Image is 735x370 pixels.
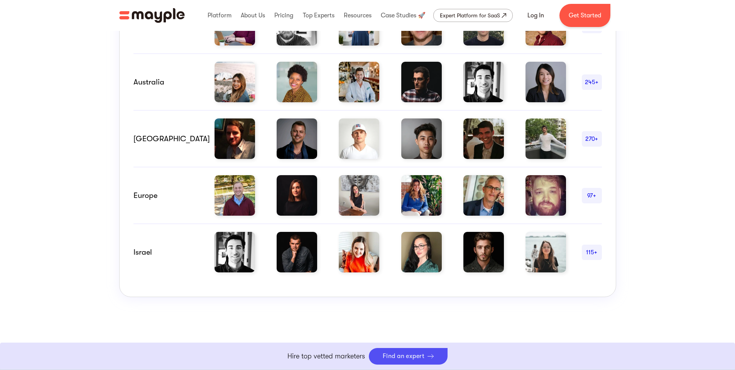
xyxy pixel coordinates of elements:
div: Pricing [272,3,295,28]
div: Resources [342,3,373,28]
div: australia [133,78,199,87]
div: About Us [239,3,267,28]
div: Expert Platform for SaaS [440,11,500,20]
div: 97+ [582,191,602,200]
a: Log In [518,6,553,25]
a: home [119,8,185,23]
div: Top Experts [301,3,336,28]
a: Expert Platform for SaaS [433,9,513,22]
iframe: Chat Widget [596,280,735,370]
div: 270+ [582,134,602,144]
a: Get Started [559,4,610,27]
div: Europe [133,191,199,200]
div: Israel [133,248,199,257]
div: 245+ [582,78,602,87]
div: וידג'ט של צ'אט [596,280,735,370]
img: Mayple logo [119,8,185,23]
div: Platform [206,3,233,28]
div: 115+ [582,248,602,257]
div: [GEOGRAPHIC_DATA] [133,134,199,144]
